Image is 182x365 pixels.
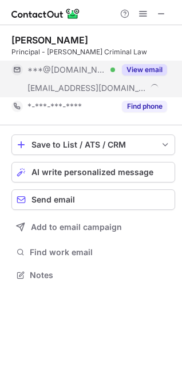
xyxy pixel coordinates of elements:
img: ContactOut v5.3.10 [11,7,80,21]
span: Add to email campaign [31,223,122,232]
span: Send email [31,195,75,204]
button: Reveal Button [122,64,167,76]
div: Save to List / ATS / CRM [31,140,155,149]
button: Notes [11,267,175,283]
span: Find work email [30,247,171,257]
span: AI write personalized message [31,168,153,177]
button: save-profile-one-click [11,134,175,155]
button: Add to email campaign [11,217,175,237]
button: AI write personalized message [11,162,175,182]
div: Principal - [PERSON_NAME] Criminal Law [11,47,175,57]
button: Send email [11,189,175,210]
button: Find work email [11,244,175,260]
span: ***@[DOMAIN_NAME] [27,65,106,75]
span: Notes [30,270,171,280]
button: Reveal Button [122,101,167,112]
div: [PERSON_NAME] [11,34,88,46]
span: [EMAIL_ADDRESS][DOMAIN_NAME] [27,83,147,93]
